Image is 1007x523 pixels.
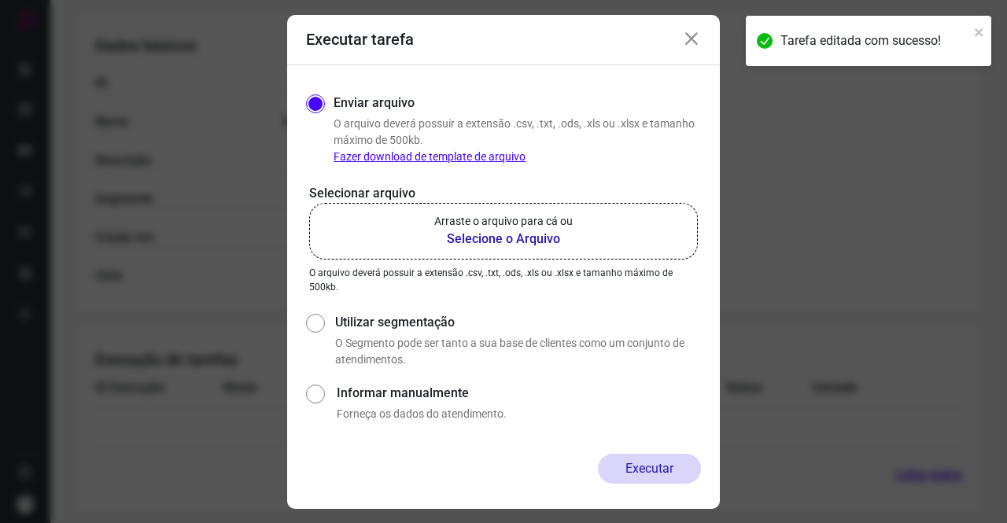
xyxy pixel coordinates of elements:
[334,94,415,112] label: Enviar arquivo
[334,150,526,163] a: Fazer download de template de arquivo
[780,31,969,50] div: Tarefa editada com sucesso!
[335,335,701,368] p: O Segmento pode ser tanto a sua base de clientes como um conjunto de atendimentos.
[598,454,701,484] button: Executar
[335,313,701,332] label: Utilizar segmentação
[434,213,573,230] p: Arraste o arquivo para cá ou
[306,30,414,49] h3: Executar tarefa
[337,406,701,422] p: Forneça os dados do atendimento.
[309,266,698,294] p: O arquivo deverá possuir a extensão .csv, .txt, .ods, .xls ou .xlsx e tamanho máximo de 500kb.
[434,230,573,249] b: Selecione o Arquivo
[974,22,985,41] button: close
[337,384,701,403] label: Informar manualmente
[334,116,701,165] p: O arquivo deverá possuir a extensão .csv, .txt, .ods, .xls ou .xlsx e tamanho máximo de 500kb.
[309,184,698,203] p: Selecionar arquivo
